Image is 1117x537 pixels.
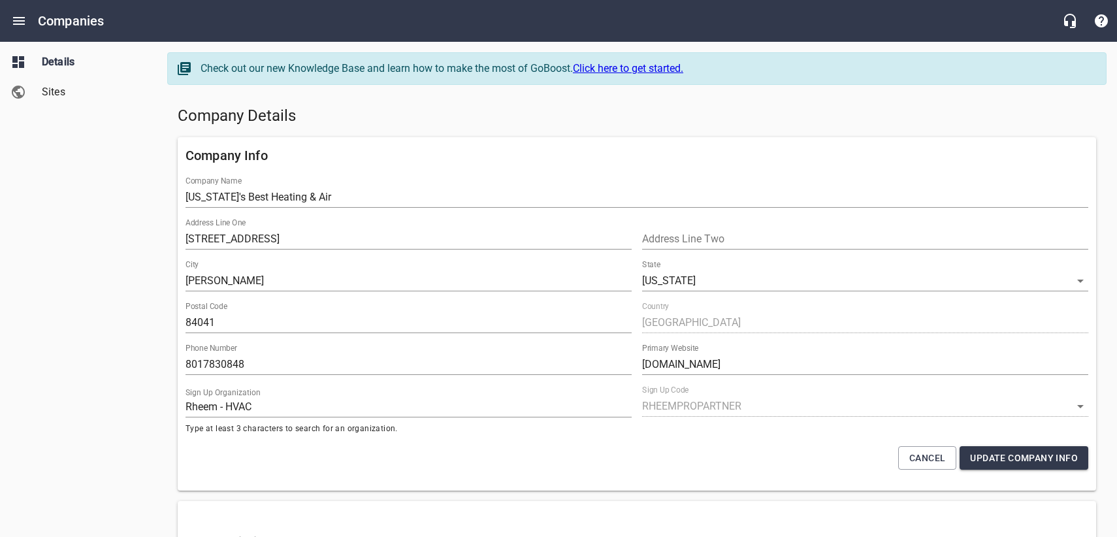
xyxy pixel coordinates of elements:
label: Company Name [186,177,242,185]
label: Sign Up Code [642,386,688,394]
label: Postal Code [186,302,227,310]
input: Start typing to search organizations [186,397,632,417]
button: Live Chat [1054,5,1086,37]
button: Update Company Info [960,446,1088,470]
label: State [642,261,660,268]
span: Sites [42,84,141,100]
button: Cancel [898,446,956,470]
label: Primary Website [642,344,698,352]
label: Address Line One [186,219,246,227]
h6: Companies [38,10,104,31]
span: Details [42,54,141,70]
button: Support Portal [1086,5,1117,37]
span: Type at least 3 characters to search for an organization. [186,423,632,436]
a: Click here to get started. [573,62,683,74]
h6: Company Info [186,145,1088,166]
label: City [186,261,199,268]
label: Country [642,302,669,310]
span: Cancel [909,450,945,466]
label: Phone Number [186,344,237,352]
button: Open drawer [3,5,35,37]
div: Check out our new Knowledge Base and learn how to make the most of GoBoost. [201,61,1093,76]
h5: Company Details [178,106,1096,127]
span: Update Company Info [970,450,1078,466]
